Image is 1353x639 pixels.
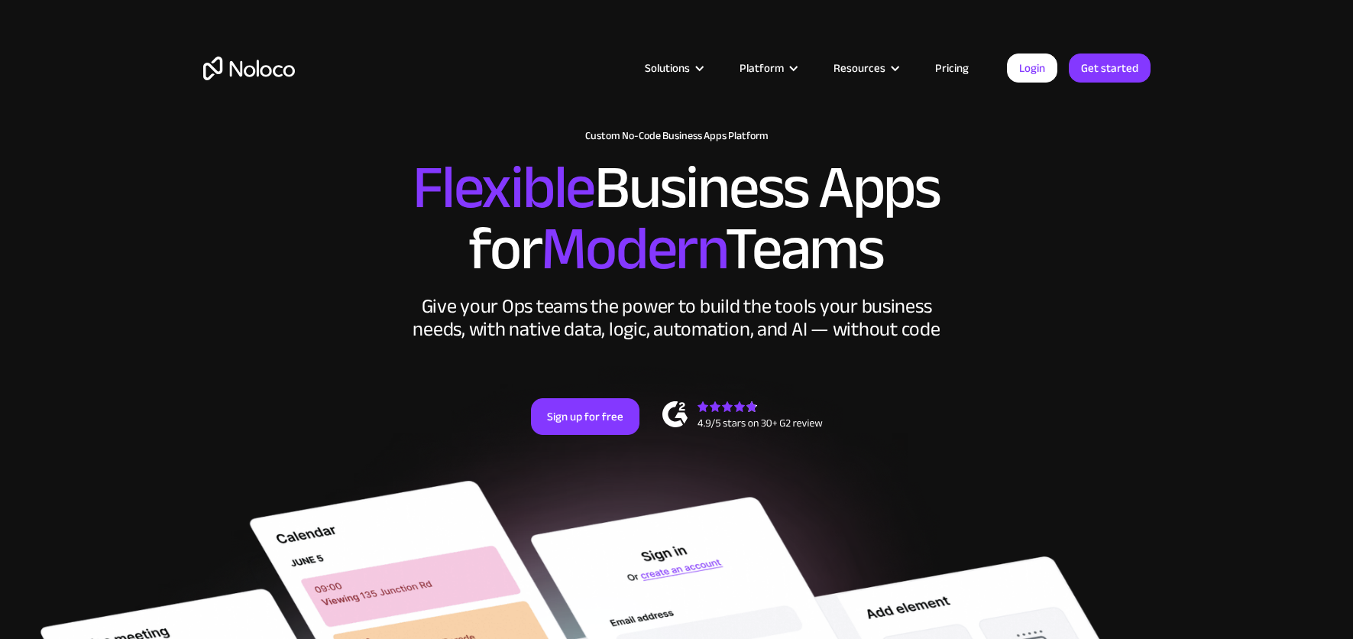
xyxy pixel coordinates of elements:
[203,57,295,80] a: home
[626,58,720,78] div: Solutions
[720,58,814,78] div: Platform
[409,295,944,341] div: Give your Ops teams the power to build the tools your business needs, with native data, logic, au...
[413,131,594,245] span: Flexible
[1069,54,1151,83] a: Get started
[833,58,885,78] div: Resources
[916,58,988,78] a: Pricing
[814,58,916,78] div: Resources
[541,192,725,306] span: Modern
[203,157,1151,280] h2: Business Apps for Teams
[531,398,639,435] a: Sign up for free
[645,58,690,78] div: Solutions
[740,58,784,78] div: Platform
[1007,54,1057,83] a: Login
